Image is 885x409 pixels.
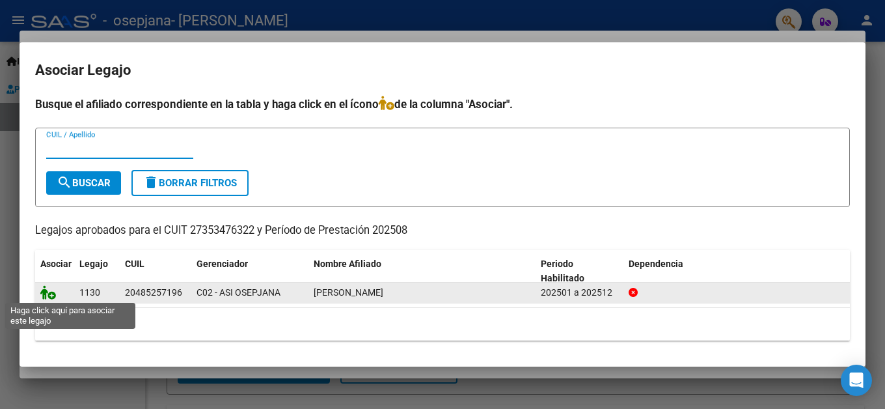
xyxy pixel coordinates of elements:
[40,259,72,269] span: Asociar
[541,259,584,284] span: Periodo Habilitado
[541,285,618,300] div: 202501 a 202512
[57,175,72,190] mat-icon: search
[143,177,237,189] span: Borrar Filtros
[120,250,191,293] datatable-header-cell: CUIL
[79,287,100,298] span: 1130
[35,58,850,83] h2: Asociar Legajo
[191,250,308,293] datatable-header-cell: Gerenciador
[308,250,536,293] datatable-header-cell: Nombre Afiliado
[131,170,249,196] button: Borrar Filtros
[35,223,850,239] p: Legajos aprobados para el CUIT 27353476322 y Período de Prestación 202508
[536,250,623,293] datatable-header-cell: Periodo Habilitado
[57,177,111,189] span: Buscar
[841,365,872,396] div: Open Intercom Messenger
[35,250,74,293] datatable-header-cell: Asociar
[197,259,248,269] span: Gerenciador
[35,308,850,341] div: 1 registros
[314,287,383,298] span: AQUINO THIAGO ARMANDO RUBEN
[629,259,683,269] span: Dependencia
[35,96,850,113] h4: Busque el afiliado correspondiente en la tabla y haga click en el ícono de la columna "Asociar".
[74,250,120,293] datatable-header-cell: Legajo
[197,287,280,298] span: C02 - ASI OSEPJANA
[623,250,851,293] datatable-header-cell: Dependencia
[125,259,144,269] span: CUIL
[79,259,108,269] span: Legajo
[125,285,182,300] div: 20485257196
[314,259,381,269] span: Nombre Afiliado
[46,171,121,195] button: Buscar
[143,175,159,190] mat-icon: delete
